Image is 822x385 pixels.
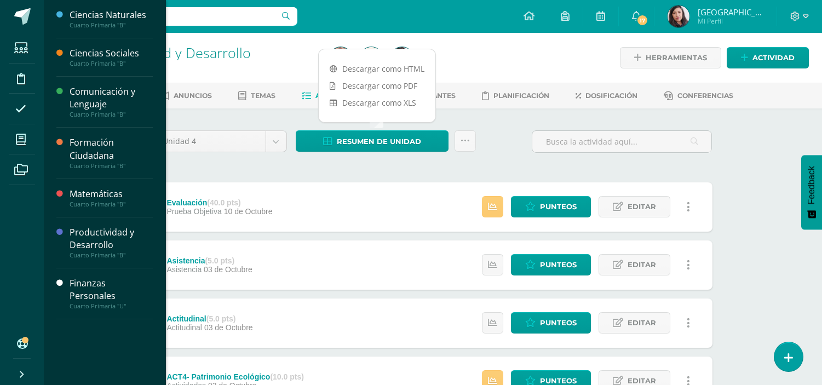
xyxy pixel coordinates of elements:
span: [GEOGRAPHIC_DATA] [698,7,763,18]
a: MatemáticasCuarto Primaria "B" [70,188,153,208]
input: Busca un usuario... [51,7,297,26]
strong: (10.0 pts) [270,372,303,381]
div: Ciencias Sociales [70,47,153,60]
strong: (40.0 pts) [207,198,240,207]
span: Actitudinal [166,323,202,332]
span: Dosificación [585,91,637,100]
div: Cuarto Primaria 'B' [85,60,317,71]
a: Dosificación [576,87,637,105]
img: 5e839c05b6bed1c0a903cd4cdbf87aa2.png [391,47,413,69]
div: ACT4- Patrimonio Ecológico [166,372,303,381]
span: Conferencias [677,91,733,100]
span: 17 [636,14,648,26]
a: Conferencias [664,87,733,105]
span: Actividades [315,91,364,100]
span: Feedback [807,166,817,204]
div: Ciencias Naturales [70,9,153,21]
div: Cuarto Primaria "B" [70,21,153,29]
div: Matemáticas [70,188,153,200]
a: Descargar como PDF [319,77,435,94]
div: Cuarto Primaria "B" [70,111,153,118]
div: Actitudinal [166,314,252,323]
span: Resumen de unidad [337,131,421,152]
div: Cuarto Primaria "B" [70,162,153,170]
span: Asistencia [166,265,202,274]
a: Actividad [727,47,809,68]
span: 10 de Octubre [224,207,273,216]
a: Herramientas [620,47,721,68]
span: 03 de Octubre [204,265,252,274]
a: Actividades [302,87,364,105]
img: 3e7f8260d6e5be980477c672129d8ea4.png [330,47,352,69]
span: Actividad [752,48,795,68]
a: Resumen de unidad [296,130,449,152]
span: Editar [628,255,656,275]
div: Finanzas Personales [70,277,153,302]
a: Comunicación y LenguajeCuarto Primaria "B" [70,85,153,118]
span: Punteos [540,313,577,333]
a: Temas [238,87,275,105]
span: Punteos [540,255,577,275]
span: Herramientas [646,48,707,68]
button: Feedback - Mostrar encuesta [801,155,822,229]
a: Descargar como HTML [319,60,435,77]
a: Punteos [511,312,591,334]
a: Planificación [482,87,549,105]
span: Prueba Objetiva [166,207,221,216]
a: Ciencias NaturalesCuarto Primaria "B" [70,9,153,29]
div: Asistencia [166,256,252,265]
div: Cuarto Primaria "B" [70,200,153,208]
input: Busca la actividad aquí... [532,131,711,152]
span: Anuncios [174,91,212,100]
span: 03 de Octubre [204,323,253,332]
img: 5eb53e217b686ee6b2ea6dc31a66d172.png [360,47,382,69]
span: Punteos [540,197,577,217]
div: Cuarto Primaria "U" [70,302,153,310]
strong: (5.0 pts) [205,256,234,265]
span: Temas [251,91,275,100]
a: Productividad y DesarrolloCuarto Primaria "B" [70,226,153,259]
span: Unidad 4 [163,131,257,152]
a: Punteos [511,254,591,275]
a: Formación CiudadanaCuarto Primaria "B" [70,136,153,169]
div: Cuarto Primaria "B" [70,60,153,67]
div: Evaluación [166,198,272,207]
strong: (5.0 pts) [206,314,236,323]
span: Planificación [493,91,549,100]
span: Editar [628,313,656,333]
a: Anuncios [159,87,212,105]
a: Finanzas PersonalesCuarto Primaria "U" [70,277,153,310]
span: Editar [628,197,656,217]
a: Ciencias SocialesCuarto Primaria "B" [70,47,153,67]
a: Descargar como XLS [319,94,435,111]
a: Productividad y Desarrollo [85,43,251,62]
img: 5e839c05b6bed1c0a903cd4cdbf87aa2.png [668,5,689,27]
a: Punteos [511,196,591,217]
h1: Productividad y Desarrollo [85,45,317,60]
a: Unidad 4 [154,131,286,152]
span: Mi Perfil [698,16,763,26]
div: Formación Ciudadana [70,136,153,162]
div: Comunicación y Lenguaje [70,85,153,111]
div: Cuarto Primaria "B" [70,251,153,259]
div: Productividad y Desarrollo [70,226,153,251]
